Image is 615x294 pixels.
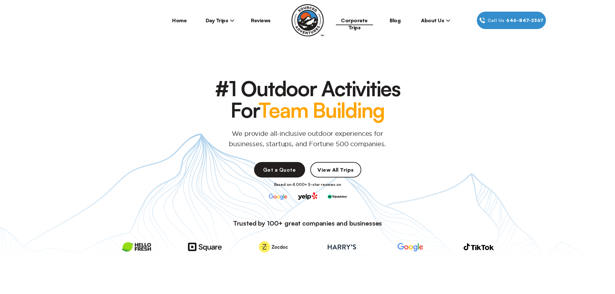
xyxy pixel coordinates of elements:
[204,77,411,121] h1: #1 Outdoor Activities For
[397,239,423,255] img: google corporate logo
[206,17,235,24] span: Day Trips
[462,243,496,251] img: tiktok corporate logo
[259,97,384,123] span: Team Building
[172,17,187,24] a: Home
[310,162,361,177] a: View All Trips
[328,194,347,199] img: trip advisor corporate logo
[341,17,368,31] a: Corporate Trips
[477,12,546,29] a: Call Us646‍-847‍-2367
[268,194,288,200] img: google corporate logo
[186,239,223,254] img: square corporate logo
[292,4,324,36] img: Sourced Adventures company logo
[390,17,400,24] a: Blog
[122,242,151,252] img: hello fresh corporate logo
[325,243,359,251] img: harry’s corporate logo
[251,17,271,24] a: Reviews
[421,17,450,24] span: About Us
[227,219,389,227] div: Trusted by 100+ great companies and businesses
[274,183,341,187] p: Based on 4,000+ 5-star reviews on
[486,17,507,24] span: Call Us
[298,191,317,201] img: yelp corporate logo
[506,17,543,24] span: 646‍-847‍-2367
[227,128,388,149] p: We provide all-inclusive outdoor experiences for businesses, startups, and Fortune 500 companies.
[258,239,289,255] img: zocdoc corporate logo
[254,162,305,177] a: Get a Quote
